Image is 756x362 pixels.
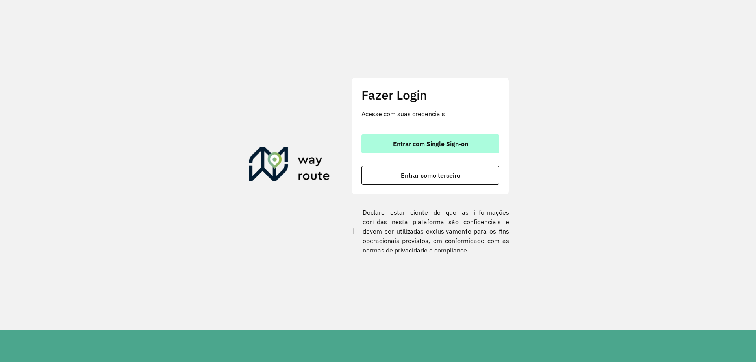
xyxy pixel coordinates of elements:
label: Declaro estar ciente de que as informações contidas nesta plataforma são confidenciais e devem se... [352,208,509,255]
h2: Fazer Login [361,87,499,102]
button: button [361,134,499,153]
img: Roteirizador AmbevTech [249,147,330,184]
p: Acesse com suas credenciais [361,109,499,119]
span: Entrar com Single Sign-on [393,141,468,147]
span: Entrar como terceiro [401,172,460,178]
button: button [361,166,499,185]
